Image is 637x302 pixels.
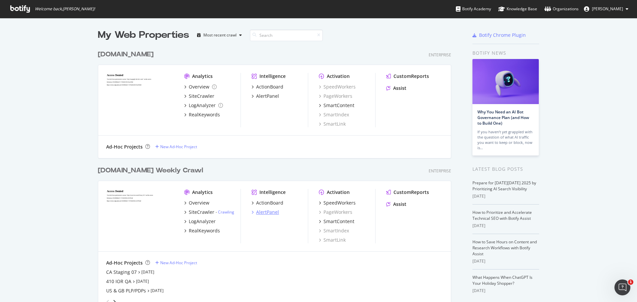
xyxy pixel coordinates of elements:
div: RealKeywords [189,227,220,234]
a: New Ad-Hoc Project [155,144,197,150]
div: [DATE] [472,193,539,199]
div: Most recent crawl [203,33,237,37]
div: My Web Properties [98,29,189,42]
div: Intelligence [259,189,286,196]
div: Intelligence [259,73,286,80]
a: AlertPanel [251,209,279,215]
a: Assist [386,85,406,91]
div: CustomReports [393,73,429,80]
a: CustomReports [386,73,429,80]
a: [DOMAIN_NAME] [98,50,156,59]
div: SiteCrawler [189,93,214,99]
div: SiteCrawler [189,209,214,215]
div: Botify news [472,49,539,57]
a: [DATE] [141,269,154,275]
a: RealKeywords [184,227,220,234]
span: Eric Brekher [592,6,623,12]
a: CA Staging 07 [106,269,137,275]
div: AlertPanel [256,93,279,99]
div: Botify Chrome Plugin [479,32,526,38]
div: Analytics [192,189,213,196]
a: PageWorkers [319,93,352,99]
div: [DOMAIN_NAME] Weekly Crawl [98,166,203,175]
div: [DATE] [472,288,539,294]
a: How to Prioritize and Accelerate Technical SEO with Botify Assist [472,210,532,221]
a: RealKeywords [184,111,220,118]
div: Analytics [192,73,213,80]
div: [DATE] [472,258,539,264]
div: [DOMAIN_NAME] [98,50,154,59]
div: SmartContent [323,218,354,225]
iframe: Intercom live chat [614,279,630,295]
a: SmartContent [319,102,354,109]
img: Levi.com [106,189,174,243]
img: levipilot.com [106,73,174,127]
a: SpeedWorkers [319,84,356,90]
a: SmartLink [319,237,346,243]
a: SmartLink [319,121,346,127]
div: Enterprise [429,52,451,58]
div: LogAnalyzer [189,218,216,225]
div: Botify Academy [456,6,491,12]
div: Ad-Hoc Projects [106,260,143,266]
a: SpeedWorkers [319,200,356,206]
div: Overview [189,200,209,206]
div: CustomReports [393,189,429,196]
a: Crawling [218,209,234,215]
div: Ad-Hoc Projects [106,144,143,150]
div: New Ad-Hoc Project [160,260,197,266]
div: Latest Blog Posts [472,165,539,173]
div: [DATE] [472,223,539,229]
div: Enterprise [429,168,451,174]
div: Activation [327,189,350,196]
div: ActionBoard [256,84,283,90]
a: LogAnalyzer [184,218,216,225]
a: Prepare for [DATE][DATE] 2025 by Prioritizing AI Search Visibility [472,180,536,192]
a: AlertPanel [251,93,279,99]
a: SiteCrawler- Crawling [184,209,234,215]
a: US & GB PLP/PDPs [106,287,146,294]
a: [DATE] [136,278,149,284]
a: 410 IOR QA [106,278,131,285]
div: - [216,209,234,215]
div: Overview [189,84,209,90]
div: LogAnalyzer [189,102,216,109]
div: SpeedWorkers [323,200,356,206]
a: SmartIndex [319,227,349,234]
input: Search [250,30,323,41]
a: PageWorkers [319,209,352,215]
div: Activation [327,73,350,80]
a: SmartIndex [319,111,349,118]
div: Assist [393,201,406,208]
a: ActionBoard [251,200,283,206]
div: Knowledge Base [498,6,537,12]
div: RealKeywords [189,111,220,118]
div: Assist [393,85,406,91]
div: ActionBoard [256,200,283,206]
div: New Ad-Hoc Project [160,144,197,150]
a: Assist [386,201,406,208]
div: SmartContent [323,102,354,109]
a: Botify Chrome Plugin [472,32,526,38]
a: SmartContent [319,218,354,225]
div: If you haven’t yet grappled with the question of what AI traffic you want to keep or block, now is… [477,129,534,151]
a: Overview [184,200,209,206]
img: Why You Need an AI Bot Governance Plan (and How to Build One) [472,59,539,104]
button: Most recent crawl [194,30,245,40]
a: [DOMAIN_NAME] Weekly Crawl [98,166,206,175]
a: ActionBoard [251,84,283,90]
a: Why You Need an AI Bot Governance Plan (and How to Build One) [477,109,529,126]
div: Organizations [544,6,579,12]
button: [PERSON_NAME] [579,4,634,14]
div: AlertPanel [256,209,279,215]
